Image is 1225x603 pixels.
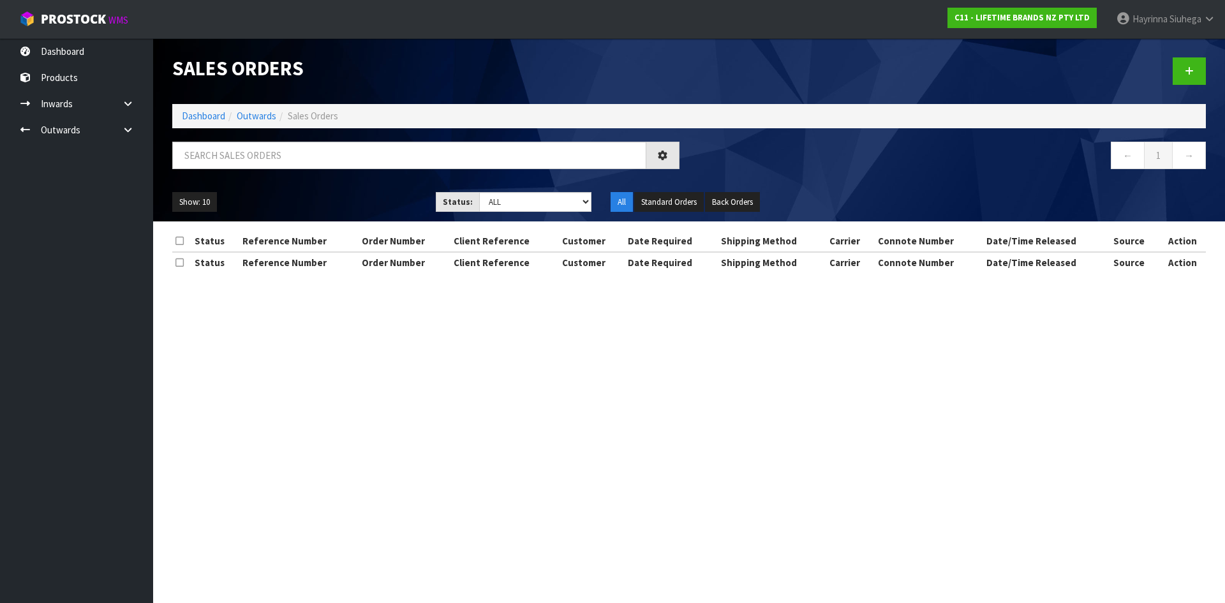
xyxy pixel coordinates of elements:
th: Carrier [826,231,875,251]
th: Date Required [625,252,718,272]
a: → [1172,142,1206,169]
span: ProStock [41,11,106,27]
a: Dashboard [182,110,225,122]
button: Show: 10 [172,192,217,212]
th: Shipping Method [718,231,826,251]
a: C11 - LIFETIME BRANDS NZ PTY LTD [947,8,1097,28]
th: Status [191,252,239,272]
span: Siuhega [1169,13,1201,25]
button: Standard Orders [634,192,704,212]
h1: Sales Orders [172,57,679,79]
input: Search sales orders [172,142,646,169]
th: Reference Number [239,231,359,251]
th: Carrier [826,252,875,272]
span: Hayrinna [1132,13,1168,25]
th: Client Reference [450,231,559,251]
strong: Status: [443,197,473,207]
th: Customer [559,231,625,251]
a: 1 [1144,142,1173,169]
th: Client Reference [450,252,559,272]
th: Reference Number [239,252,359,272]
small: WMS [108,14,128,26]
th: Connote Number [875,231,983,251]
th: Status [191,231,239,251]
nav: Page navigation [699,142,1206,173]
span: Sales Orders [288,110,338,122]
button: Back Orders [705,192,760,212]
th: Connote Number [875,252,983,272]
th: Action [1159,231,1206,251]
th: Date Required [625,231,718,251]
th: Date/Time Released [983,231,1110,251]
a: ← [1111,142,1145,169]
strong: C11 - LIFETIME BRANDS NZ PTY LTD [954,12,1090,23]
img: cube-alt.png [19,11,35,27]
th: Shipping Method [718,252,826,272]
th: Order Number [359,252,450,272]
th: Source [1110,252,1160,272]
th: Source [1110,231,1160,251]
th: Action [1159,252,1206,272]
th: Date/Time Released [983,252,1110,272]
button: All [611,192,633,212]
th: Customer [559,252,625,272]
th: Order Number [359,231,450,251]
a: Outwards [237,110,276,122]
